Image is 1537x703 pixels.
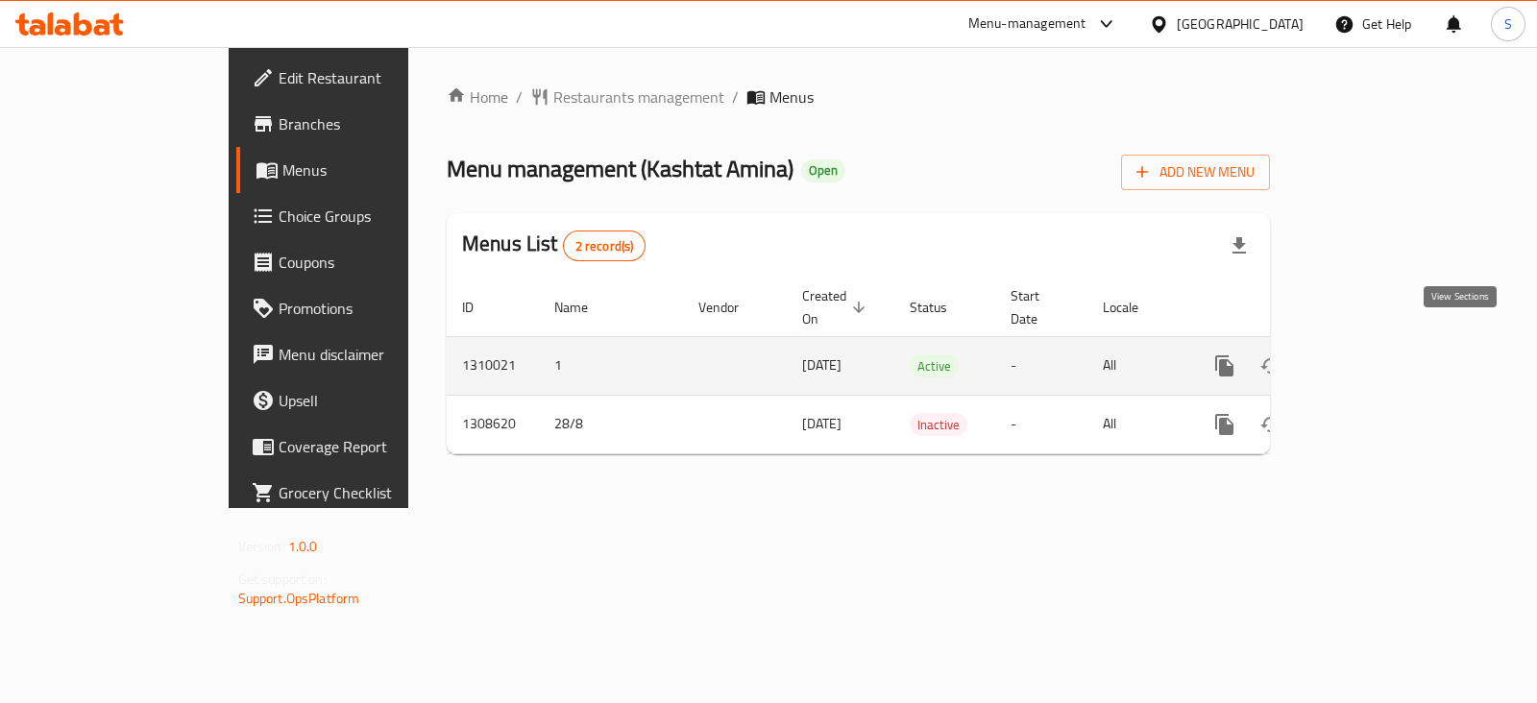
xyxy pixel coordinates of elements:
[279,481,470,504] span: Grocery Checklist
[1011,284,1064,330] span: Start Date
[910,296,972,319] span: Status
[698,296,764,319] span: Vendor
[910,354,959,377] div: Active
[447,336,539,395] td: 1310021
[1136,160,1255,184] span: Add New Menu
[236,331,485,377] a: Menu disclaimer
[447,279,1402,454] table: enhanced table
[802,411,842,436] span: [DATE]
[279,435,470,458] span: Coverage Report
[564,237,646,255] span: 2 record(s)
[238,534,285,559] span: Version:
[553,85,724,109] span: Restaurants management
[236,377,485,424] a: Upsell
[279,297,470,320] span: Promotions
[802,284,871,330] span: Created On
[530,85,724,109] a: Restaurants management
[1087,336,1186,395] td: All
[1087,395,1186,453] td: All
[1216,223,1262,269] div: Export file
[995,395,1087,453] td: -
[282,158,470,182] span: Menus
[910,355,959,377] span: Active
[236,147,485,193] a: Menus
[554,296,613,319] span: Name
[1504,13,1512,35] span: S
[288,534,318,559] span: 1.0.0
[1202,401,1248,448] button: more
[462,296,499,319] span: ID
[732,85,739,109] li: /
[539,395,683,453] td: 28/8
[447,85,1270,109] nav: breadcrumb
[279,389,470,412] span: Upsell
[236,424,485,470] a: Coverage Report
[801,159,845,182] div: Open
[1248,401,1294,448] button: Change Status
[236,101,485,147] a: Branches
[802,352,842,377] span: [DATE]
[1202,343,1248,389] button: more
[1186,279,1402,337] th: Actions
[910,414,967,436] span: Inactive
[769,85,814,109] span: Menus
[1177,13,1304,35] div: [GEOGRAPHIC_DATA]
[238,586,360,611] a: Support.OpsPlatform
[1103,296,1163,319] span: Locale
[801,162,845,179] span: Open
[447,395,539,453] td: 1308620
[1248,343,1294,389] button: Change Status
[279,343,470,366] span: Menu disclaimer
[236,239,485,285] a: Coupons
[236,470,485,516] a: Grocery Checklist
[910,413,967,436] div: Inactive
[563,230,647,261] div: Total records count
[968,12,1086,36] div: Menu-management
[238,567,327,592] span: Get support on:
[279,66,470,89] span: Edit Restaurant
[236,285,485,331] a: Promotions
[995,336,1087,395] td: -
[279,251,470,274] span: Coupons
[279,205,470,228] span: Choice Groups
[1121,155,1270,190] button: Add New Menu
[236,55,485,101] a: Edit Restaurant
[236,193,485,239] a: Choice Groups
[447,147,793,190] span: Menu management ( Kashtat Amina )
[516,85,523,109] li: /
[279,112,470,135] span: Branches
[539,336,683,395] td: 1
[462,230,646,261] h2: Menus List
